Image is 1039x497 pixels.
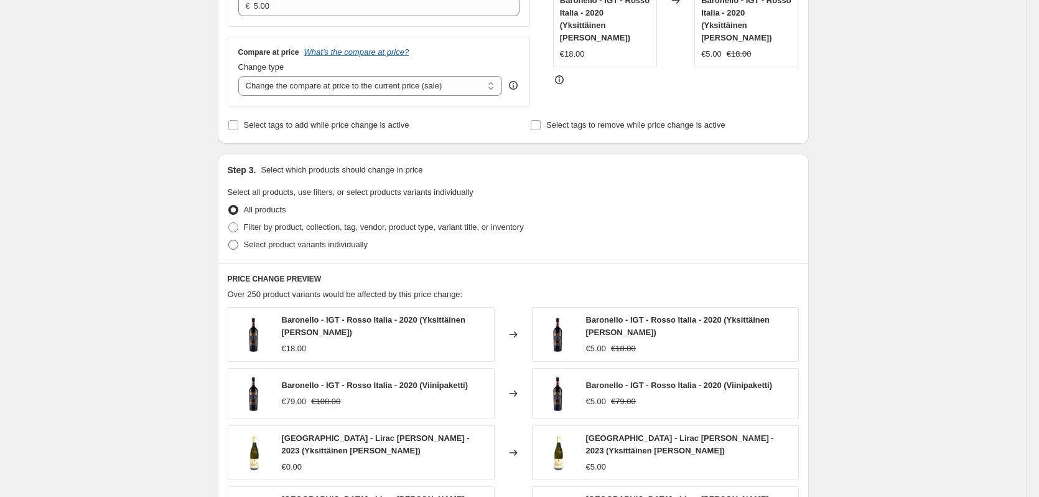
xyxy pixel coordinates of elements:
span: Select tags to add while price change is active [244,120,409,130]
span: Change type [238,62,284,72]
p: Select which products should change in price [261,164,422,176]
div: €18.00 [560,48,585,60]
span: Select all products, use filters, or select products variants individually [228,187,473,197]
div: €0.00 [282,461,302,473]
div: €5.00 [586,461,607,473]
span: [GEOGRAPHIC_DATA] - Lirac [PERSON_NAME] - 2023 (Yksittäinen [PERSON_NAME]) [586,433,774,455]
div: €5.00 [586,395,607,408]
strike: €79.00 [611,395,636,408]
h2: Step 3. [228,164,256,176]
h6: PRICE CHANGE PREVIEW [228,274,799,284]
strike: €18.00 [727,48,752,60]
h3: Compare at price [238,47,299,57]
span: € [246,1,250,11]
span: Baronello - IGT - Rosso Italia - 2020 (Viinipaketti) [586,381,773,390]
span: Filter by product, collection, tag, vendor, product type, variant title, or inventory [244,222,524,232]
button: What's the compare at price? [304,47,409,57]
span: All products [244,205,286,214]
span: Baronello - IGT - Rosso Italia - 2020 (Viinipaketti) [282,381,468,390]
span: Over 250 product variants would be affected by this price change: [228,290,463,299]
img: ChateaudeSegries-LiracBlanche-franskhvidvin-2023-14_5_80x.png [539,434,576,471]
span: Select product variants individually [244,240,368,249]
span: Baronello - IGT - Rosso Italia - 2020 (Yksittäinen [PERSON_NAME]) [282,315,465,337]
div: €18.00 [282,343,307,355]
strike: €108.00 [311,395,340,408]
span: Select tags to remove while price change is active [546,120,725,130]
div: €5.00 [586,343,607,355]
img: BaronelloIGTRossoItalia_2020__r1218_80x.jpg [235,375,272,412]
div: €79.00 [282,395,307,408]
div: help [507,79,519,92]
img: BaronelloIGTRossoItalia_2020__r1218_80x.jpg [235,316,272,353]
strike: €18.00 [611,343,636,355]
img: BaronelloIGTRossoItalia_2020__r1218_80x.jpg [539,375,576,412]
div: €5.00 [701,48,722,60]
img: BaronelloIGTRossoItalia_2020__r1218_80x.jpg [539,316,576,353]
span: [GEOGRAPHIC_DATA] - Lirac [PERSON_NAME] - 2023 (Yksittäinen [PERSON_NAME]) [282,433,470,455]
span: Baronello - IGT - Rosso Italia - 2020 (Yksittäinen [PERSON_NAME]) [586,315,770,337]
img: ChateaudeSegries-LiracBlanche-franskhvidvin-2023-14_5_80x.png [235,434,272,471]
